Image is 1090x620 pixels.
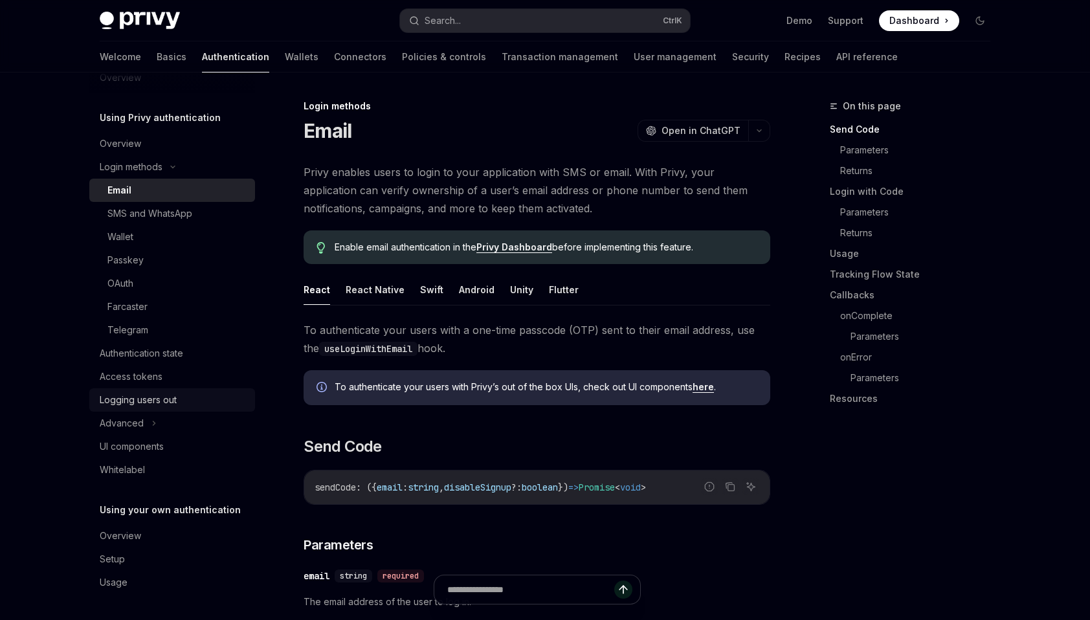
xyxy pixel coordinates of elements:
a: Recipes [784,41,821,72]
a: User management [634,41,717,72]
a: Access tokens [89,365,255,388]
div: Setup [100,551,125,567]
a: SMS and WhatsApp [89,202,255,225]
a: Parameters [840,202,1001,223]
div: OAuth [107,276,133,291]
button: Copy the contents from the code block [722,478,739,495]
span: Dashboard [889,14,939,27]
div: Authentication state [100,346,183,361]
div: email [304,570,329,582]
div: Logging users out [100,392,177,408]
span: : ({ [356,482,377,493]
a: Resources [830,388,1001,409]
button: React Native [346,274,405,305]
span: Promise [579,482,615,493]
div: Access tokens [100,369,162,384]
a: Security [732,41,769,72]
a: Send Code [830,119,1001,140]
h5: Using your own authentication [100,502,241,518]
div: Whitelabel [100,462,145,478]
a: Logging users out [89,388,255,412]
button: Search...CtrlK [400,9,690,32]
div: Advanced [100,415,144,431]
span: disableSignup [444,482,511,493]
span: ?: [511,482,522,493]
button: Android [459,274,495,305]
span: }) [558,482,568,493]
span: Ctrl K [663,16,682,26]
div: Overview [100,136,141,151]
img: dark logo [100,12,180,30]
a: Login with Code [830,181,1001,202]
div: Overview [100,528,141,544]
span: Send Code [304,436,382,457]
a: Callbacks [830,285,1001,305]
a: Parameters [851,368,1001,388]
span: Privy enables users to login to your application with SMS or email. With Privy, your application ... [304,163,770,217]
a: Overview [89,132,255,155]
a: Overview [89,524,255,548]
span: > [641,482,646,493]
a: Setup [89,548,255,571]
button: Ask AI [742,478,759,495]
a: OAuth [89,272,255,295]
span: string [408,482,439,493]
span: email [377,482,403,493]
a: Transaction management [502,41,618,72]
a: Demo [786,14,812,27]
button: Swift [420,274,443,305]
a: API reference [836,41,898,72]
a: Wallets [285,41,318,72]
a: Usage [89,571,255,594]
h1: Email [304,119,351,142]
code: useLoginWithEmail [319,342,417,356]
svg: Info [317,382,329,395]
a: Welcome [100,41,141,72]
div: Wallet [107,229,133,245]
a: here [693,381,714,393]
span: Open in ChatGPT [662,124,740,137]
a: Parameters [851,326,1001,347]
a: onComplete [840,305,1001,326]
h5: Using Privy authentication [100,110,221,126]
a: Parameters [840,140,1001,161]
span: To authenticate your users with a one-time passcode (OTP) sent to their email address, use the hook. [304,321,770,357]
a: Privy Dashboard [476,241,552,253]
div: Search... [425,13,461,28]
a: Whitelabel [89,458,255,482]
div: required [377,570,424,582]
a: Support [828,14,863,27]
div: Passkey [107,252,144,268]
button: Flutter [549,274,579,305]
span: sendCode [315,482,356,493]
button: Open in ChatGPT [638,120,748,142]
a: Tracking Flow State [830,264,1001,285]
a: Usage [830,243,1001,264]
div: Email [107,183,131,198]
button: Unity [510,274,533,305]
div: UI components [100,439,164,454]
a: Dashboard [879,10,959,31]
a: Authentication [202,41,269,72]
span: boolean [522,482,558,493]
div: Telegram [107,322,148,338]
button: Send message [614,581,632,599]
a: Wallet [89,225,255,249]
button: React [304,274,330,305]
a: Farcaster [89,295,255,318]
a: Connectors [334,41,386,72]
a: UI components [89,435,255,458]
a: Returns [840,161,1001,181]
a: onError [840,347,1001,368]
svg: Tip [317,242,326,254]
div: Login methods [100,159,162,175]
div: Farcaster [107,299,148,315]
span: , [439,482,444,493]
a: Policies & controls [402,41,486,72]
div: SMS and WhatsApp [107,206,192,221]
a: Authentication state [89,342,255,365]
span: => [568,482,579,493]
a: Telegram [89,318,255,342]
a: Email [89,179,255,202]
span: On this page [843,98,901,114]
